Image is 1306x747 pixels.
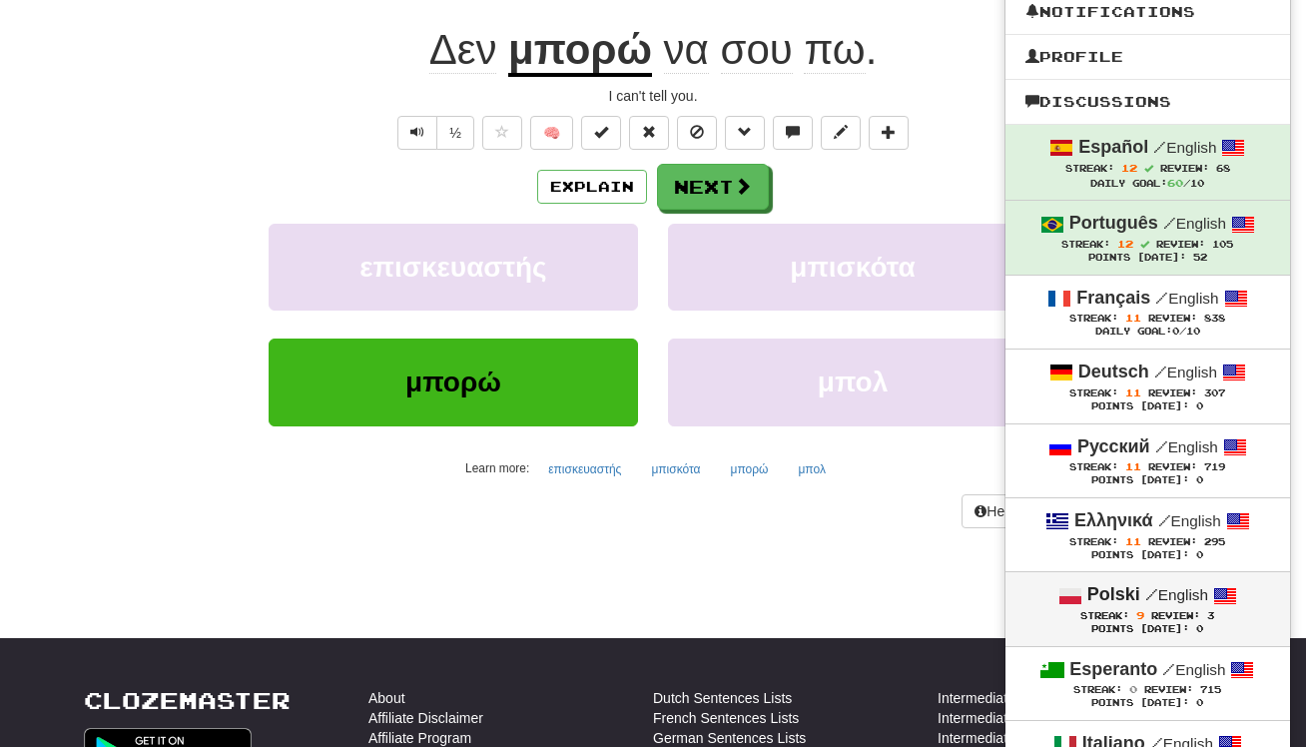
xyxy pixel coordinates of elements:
[653,708,799,728] a: French Sentences Lists
[1144,164,1153,173] span: Streak includes today.
[1025,549,1270,562] div: Points [DATE]: 0
[1069,313,1118,324] span: Streak:
[1158,512,1221,529] small: English
[1069,213,1158,233] strong: Português
[1153,138,1166,156] span: /
[429,26,497,74] span: Δεν
[1204,313,1225,324] span: 838
[1117,238,1133,250] span: 12
[1005,498,1290,571] a: Ελληνικά /English Streak: 11 Review: 295 Points [DATE]: 0
[1005,125,1290,200] a: Español /English Streak: 12 Review: 68 Daily Goal:60/10
[465,461,529,475] small: Learn more:
[1069,461,1118,472] span: Streak:
[721,26,793,74] span: σου
[938,688,1142,708] a: Intermediate Croatian Resources
[1069,536,1118,547] span: Streak:
[1025,400,1270,413] div: Points [DATE]: 0
[359,252,546,283] span: επισκευαστής
[1125,460,1141,472] span: 11
[1080,610,1129,621] span: Streak:
[1172,326,1179,337] span: 0
[508,26,652,77] u: μπορώ
[1025,252,1270,265] div: Points [DATE]: 52
[652,26,877,74] span: .
[668,224,1037,311] button: μπισκότα
[1136,609,1144,621] span: 9
[1078,362,1149,381] strong: Deutsch
[677,116,717,150] button: Ignore sentence (alt+i)
[368,688,405,708] a: About
[397,116,437,150] button: Play sentence audio (ctl+space)
[640,454,711,484] button: μπισκότα
[1005,89,1290,115] a: Discussions
[1151,610,1200,621] span: Review:
[368,708,483,728] a: Affiliate Disclaimer
[1153,139,1216,156] small: English
[1155,290,1218,307] small: English
[1163,214,1176,232] span: /
[1204,387,1225,398] span: 307
[1154,364,1217,380] small: English
[1025,474,1270,487] div: Points [DATE]: 0
[482,116,522,150] button: Favorite sentence (alt+f)
[1121,162,1137,174] span: 12
[1144,684,1193,695] span: Review:
[1158,511,1171,529] span: /
[1145,586,1208,603] small: English
[1087,584,1140,604] strong: Polski
[537,454,632,484] button: επισκευαστής
[1125,386,1141,398] span: 11
[1025,697,1270,710] div: Points [DATE]: 0
[1148,387,1197,398] span: Review:
[1204,536,1225,547] span: 295
[1005,424,1290,497] a: Русский /English Streak: 11 Review: 719 Points [DATE]: 0
[1156,239,1205,250] span: Review:
[1005,572,1290,645] a: Polski /English Streak: 9 Review: 3 Points [DATE]: 0
[1125,312,1141,324] span: 11
[84,688,291,713] a: Clozemaster
[787,454,836,484] button: μπολ
[962,494,1032,528] button: Help!
[657,164,769,210] button: Next
[1155,438,1218,455] small: English
[869,116,909,150] button: Add to collection (alt+a)
[1163,215,1226,232] small: English
[1005,201,1290,274] a: Português /English Streak: 12 Review: 105 Points [DATE]: 52
[1154,363,1167,380] span: /
[1005,44,1290,70] a: Profile
[804,26,865,74] span: πω
[1077,436,1150,456] strong: Русский
[1005,647,1290,720] a: Esperanto /English Streak: 0 Review: 715 Points [DATE]: 0
[436,116,474,150] button: ½
[1162,660,1175,678] span: /
[530,116,573,150] button: 🧠
[1065,163,1114,174] span: Streak:
[653,688,792,708] a: Dutch Sentences Lists
[938,708,1126,728] a: Intermediate Dutch Resources
[668,339,1037,425] button: μπολ
[1005,276,1290,349] a: Français /English Streak: 11 Review: 838 Daily Goal:0/10
[1148,461,1197,472] span: Review:
[1125,535,1141,547] span: 11
[1204,461,1225,472] span: 719
[1160,163,1209,174] span: Review:
[1074,510,1153,530] strong: Ελληνικά
[84,86,1222,106] div: I can't tell you.
[773,116,813,150] button: Discuss sentence (alt+u)
[1076,288,1150,308] strong: Français
[664,26,709,74] span: να
[1025,176,1270,191] div: Daily Goal: /10
[1078,137,1148,157] strong: Español
[393,116,474,150] div: Text-to-speech controls
[537,170,647,204] button: Explain
[1155,437,1168,455] span: /
[1162,661,1225,678] small: English
[1216,163,1230,174] span: 68
[405,367,501,397] span: μπορώ
[1155,289,1168,307] span: /
[1025,623,1270,636] div: Points [DATE]: 0
[1140,240,1149,249] span: Streak includes today.
[1148,536,1197,547] span: Review:
[821,116,861,150] button: Edit sentence (alt+d)
[790,252,915,283] span: μπισκότα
